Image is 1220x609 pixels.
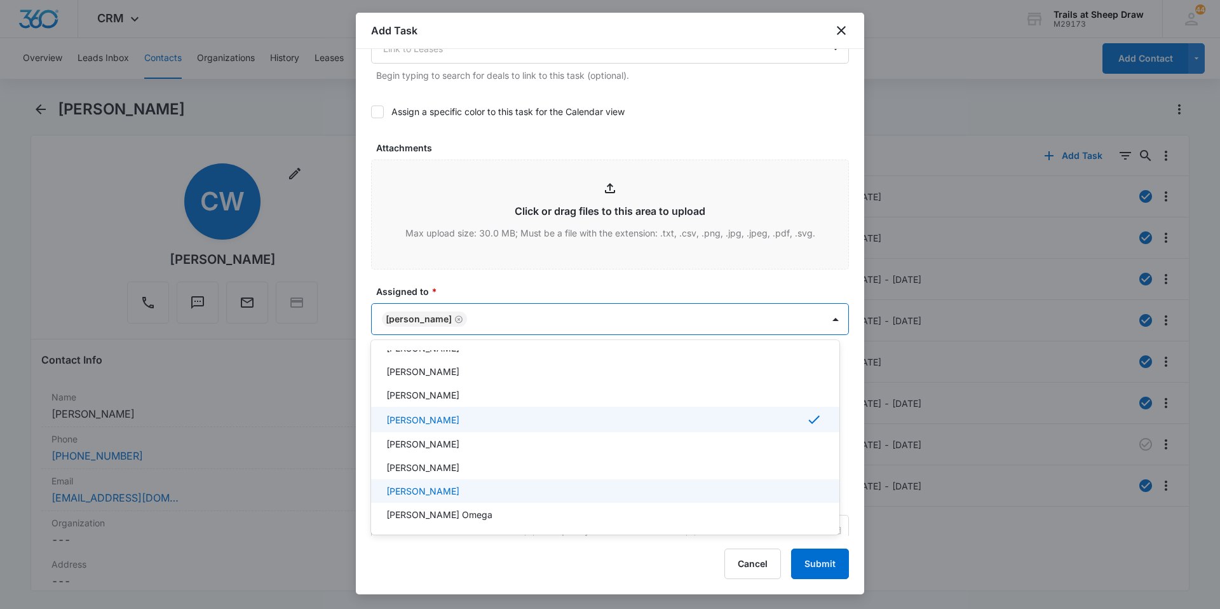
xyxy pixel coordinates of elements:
[386,437,459,451] p: [PERSON_NAME]
[386,413,459,427] p: [PERSON_NAME]
[386,508,492,521] p: [PERSON_NAME] Omega
[386,365,459,378] p: [PERSON_NAME]
[386,388,459,402] p: [PERSON_NAME]
[386,484,459,498] p: [PERSON_NAME]
[386,461,459,474] p: [PERSON_NAME]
